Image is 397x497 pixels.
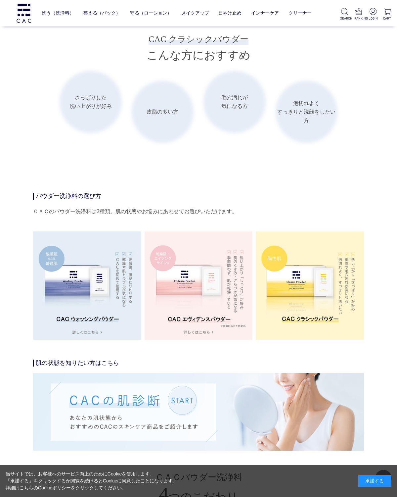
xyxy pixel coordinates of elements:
a: インナーケア [251,5,279,21]
img: logo [16,4,32,23]
a: Cookieポリシー [38,485,71,490]
li: 毛穴汚れが 気になる方 [203,71,266,133]
p: CART [383,16,392,21]
div: 当サイトでは、お客様へのサービス向上のためにCookieを使用します。 「承諾する」をクリックするか閲覧を続けるとCookieに同意したことになります。 詳細はこちらの をクリックしてください。 [6,471,178,491]
p: LOGIN [369,16,377,21]
a: 整える（パック） [83,5,120,21]
img: エヴィデンスパウダー [145,231,253,340]
a: 守る（ローション） [130,5,172,21]
li: 皮脂の多い方 [132,81,194,143]
h3: こんな方におすすめ [33,32,364,64]
img: クラシックパウダー [256,231,364,340]
a: RANKING [354,8,363,21]
a: 肌診断 [33,374,364,380]
p: RANKING [354,16,363,21]
img: 肌診断 [33,373,364,450]
span: CAC クラシックパウダー [149,32,248,46]
img: ウォッシングパウダー [33,231,141,340]
h4: パウダー洗浄料の選び方 [33,193,364,200]
div: ＣＡＣのパウダー洗浄料は3種類。肌の状態やお悩みにあわせてお選びいただけます。 [33,206,364,217]
a: LOGIN [369,8,377,21]
a: クリーナー [288,5,312,21]
a: メイクアップ [181,5,209,21]
a: CART [383,8,392,21]
h4: 肌の状態を知りたい方はこちら [33,360,364,367]
div: 承諾する [358,475,391,487]
a: 洗う（洗浄料） [42,5,74,21]
a: SEARCH [340,8,349,21]
li: 泡切れよく すっきりと洗顔をしたい方 [276,81,338,143]
a: 日やけ止め [218,5,242,21]
p: SEARCH [340,16,349,21]
li: さっぱりした 洗い上がりが好み [60,71,122,133]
